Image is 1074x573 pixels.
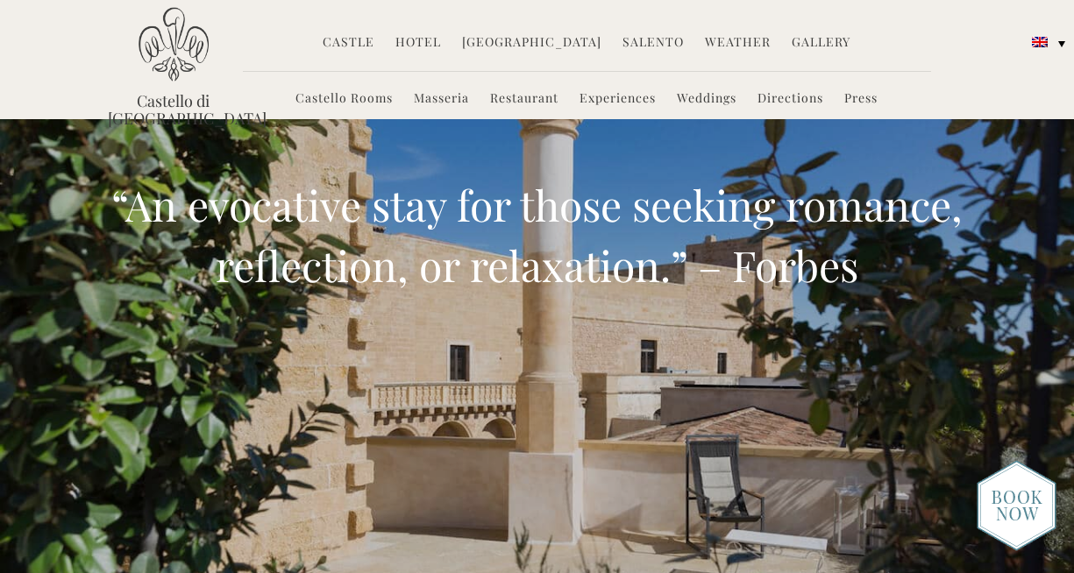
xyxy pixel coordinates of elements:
[580,89,656,110] a: Experiences
[622,33,684,53] a: Salento
[462,33,601,53] a: [GEOGRAPHIC_DATA]
[395,33,441,53] a: Hotel
[139,7,209,81] img: Castello di Ugento
[1032,37,1048,47] img: English
[844,89,878,110] a: Press
[295,89,393,110] a: Castello Rooms
[757,89,823,110] a: Directions
[108,92,239,127] a: Castello di [GEOGRAPHIC_DATA]
[414,89,469,110] a: Masseria
[111,176,963,294] span: “An evocative stay for those seeking romance, reflection, or relaxation.” – Forbes
[677,89,736,110] a: Weddings
[977,460,1056,551] img: new-booknow.png
[792,33,850,53] a: Gallery
[323,33,374,53] a: Castle
[490,89,558,110] a: Restaurant
[705,33,771,53] a: Weather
